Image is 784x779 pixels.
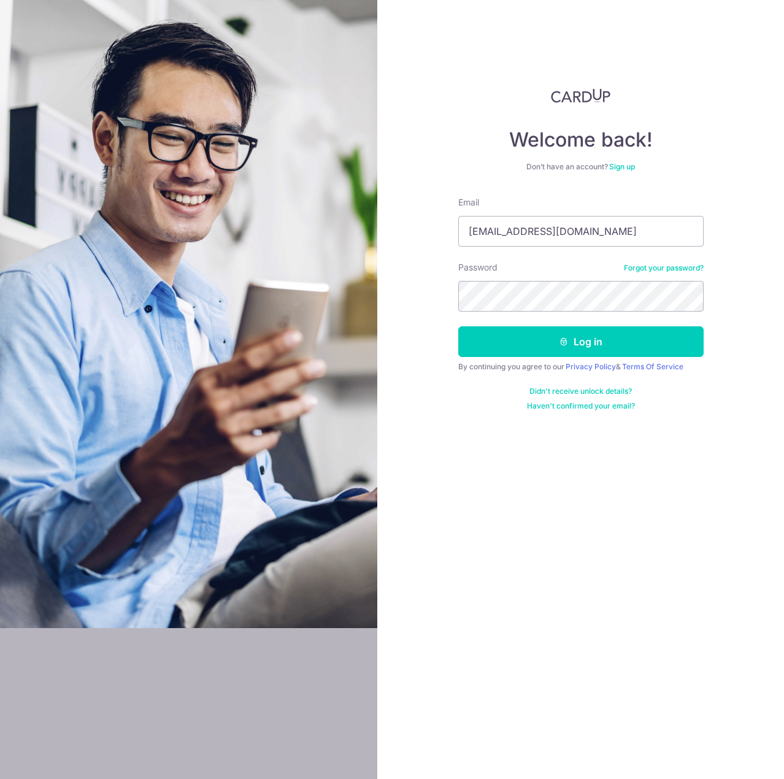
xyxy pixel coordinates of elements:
div: By continuing you agree to our & [458,362,704,372]
label: Email [458,196,479,209]
a: Forgot your password? [624,263,704,273]
h4: Welcome back! [458,128,704,152]
button: Log in [458,326,704,357]
div: Don’t have an account? [458,162,704,172]
input: Enter your Email [458,216,704,247]
a: Sign up [609,162,635,171]
a: Didn't receive unlock details? [529,386,632,396]
a: Privacy Policy [566,362,616,371]
a: Terms Of Service [622,362,683,371]
img: CardUp Logo [551,88,611,103]
a: Haven't confirmed your email? [527,401,635,411]
label: Password [458,261,498,274]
